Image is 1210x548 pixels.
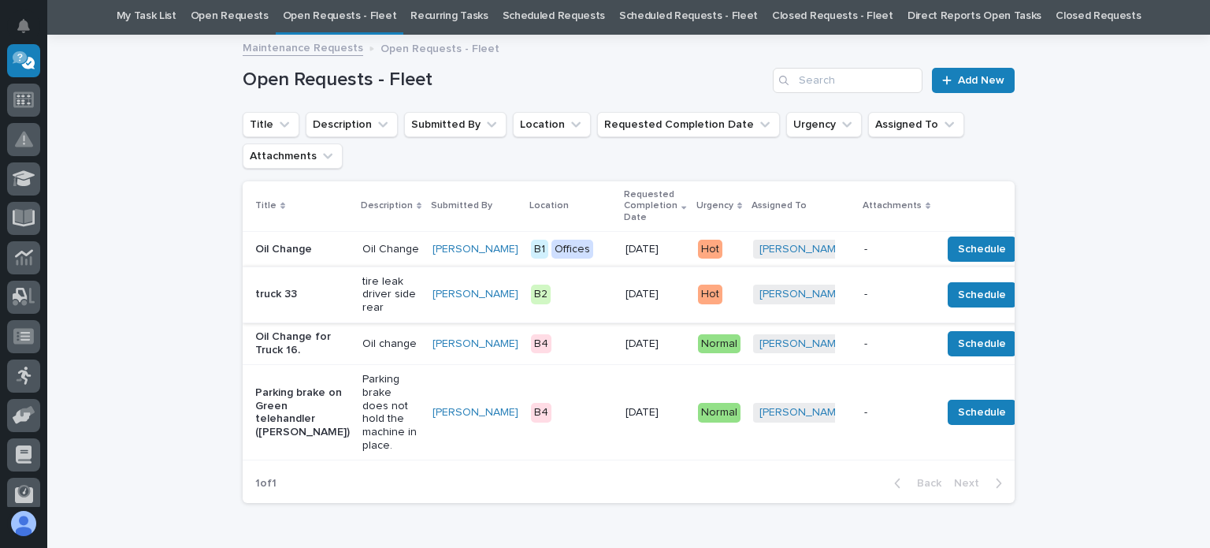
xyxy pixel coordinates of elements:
[698,334,740,354] div: Normal
[432,288,518,301] a: [PERSON_NAME]
[551,240,593,259] div: Offices
[864,243,929,256] p: -
[698,403,740,423] div: Normal
[529,197,569,214] p: Location
[932,68,1015,93] a: Add New
[864,337,929,351] p: -
[625,288,685,301] p: [DATE]
[597,112,780,137] button: Requested Completion Date
[625,243,685,256] p: [DATE]
[624,186,677,226] p: Requested Completion Date
[432,406,518,419] a: [PERSON_NAME]
[958,285,1006,304] span: Schedule
[362,243,420,256] p: Oil Change
[625,337,685,351] p: [DATE]
[380,39,499,56] p: Open Requests - Fleet
[361,197,413,214] p: Description
[362,373,420,453] p: Parking brake does not hold the machine in place.
[948,400,1016,425] button: Schedule
[864,406,929,419] p: -
[948,237,1016,262] button: Schedule
[958,403,1006,422] span: Schedule
[362,275,420,315] p: tire leak driver side rear
[243,365,1131,460] tr: Parking brake on Green telehandler ([PERSON_NAME])Parking brake does not hold the machine in plac...
[868,112,964,137] button: Assigned To
[255,330,350,357] p: Oil Change for Truck 16.
[531,403,551,423] div: B4
[759,337,845,351] a: [PERSON_NAME]
[958,240,1006,259] span: Schedule
[513,112,591,137] button: Location
[243,69,766,91] h1: Open Requests - Fleet
[531,334,551,354] div: B4
[696,197,733,214] p: Urgency
[431,197,492,214] p: Submitted By
[625,406,685,419] p: [DATE]
[948,282,1016,308] button: Schedule
[243,231,1131,267] tr: Oil ChangeOil Change[PERSON_NAME] B1Offices[DATE]Hot[PERSON_NAME] -ScheduleDone
[698,240,722,259] div: Hot
[432,243,518,256] a: [PERSON_NAME]
[7,9,40,43] button: Notifications
[20,19,40,44] div: Notifications
[531,240,548,259] div: B1
[243,464,289,503] p: 1 of 1
[255,386,350,439] p: Parking brake on Green telehandler ([PERSON_NAME])
[243,267,1131,322] tr: truck 33tire leak driver side rear[PERSON_NAME] B2[DATE]Hot[PERSON_NAME] -ScheduleDone
[958,75,1004,86] span: Add New
[404,112,507,137] button: Submitted By
[752,197,807,214] p: Assigned To
[255,288,350,301] p: truck 33
[948,331,1016,356] button: Schedule
[882,476,948,490] button: Back
[362,337,420,351] p: Oil change
[243,144,343,169] button: Attachments
[948,476,1015,490] button: Next
[863,197,922,214] p: Attachments
[759,406,845,419] a: [PERSON_NAME]
[907,476,941,490] span: Back
[954,476,989,490] span: Next
[531,285,551,304] div: B2
[255,243,350,256] p: Oil Change
[958,334,1006,353] span: Schedule
[773,68,922,93] input: Search
[759,288,845,301] a: [PERSON_NAME]
[432,337,518,351] a: [PERSON_NAME]
[243,322,1131,365] tr: Oil Change for Truck 16.Oil change[PERSON_NAME] B4[DATE]Normal[PERSON_NAME] -ScheduleDone
[243,112,299,137] button: Title
[698,285,722,304] div: Hot
[7,507,40,540] button: users-avatar
[306,112,398,137] button: Description
[786,112,862,137] button: Urgency
[759,243,845,256] a: [PERSON_NAME]
[864,288,929,301] p: -
[255,197,277,214] p: Title
[243,38,363,56] a: Maintenance Requests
